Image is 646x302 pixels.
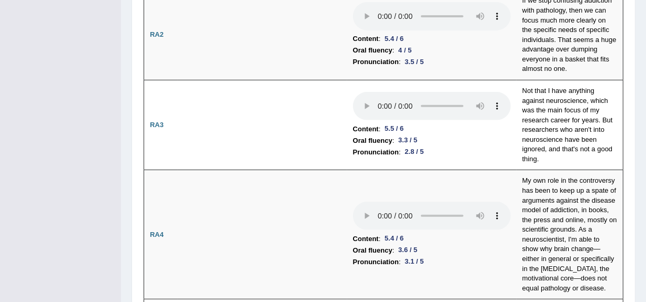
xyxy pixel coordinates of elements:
b: Content [353,33,379,45]
li: : [353,135,511,147]
div: 3.6 / 5 [394,245,421,256]
div: 5.5 / 6 [380,123,408,134]
b: Oral fluency [353,135,392,147]
b: Content [353,123,379,135]
div: 3.1 / 5 [401,256,428,267]
b: Oral fluency [353,45,392,56]
td: My own role in the controversy has been to keep up a spate of arguments against the disease model... [517,170,623,299]
li: : [353,33,511,45]
li: : [353,256,511,268]
b: Pronunciation [353,256,399,268]
li: : [353,123,511,135]
b: Pronunciation [353,56,399,68]
li: : [353,233,511,245]
b: Pronunciation [353,147,399,158]
div: 2.8 / 5 [401,147,428,158]
div: 5.4 / 6 [380,34,408,45]
b: Oral fluency [353,245,392,256]
b: RA2 [150,30,164,38]
li: : [353,147,511,158]
li: : [353,45,511,56]
td: Not that I have anything against neuroscience, which was the main focus of my research career for... [517,80,623,170]
div: 5.4 / 6 [380,233,408,244]
b: RA3 [150,121,164,129]
div: 4 / 5 [394,45,416,56]
b: Content [353,233,379,245]
b: RA4 [150,231,164,238]
div: 3.3 / 5 [394,135,421,146]
div: 3.5 / 5 [401,57,428,68]
li: : [353,245,511,256]
li: : [353,56,511,68]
